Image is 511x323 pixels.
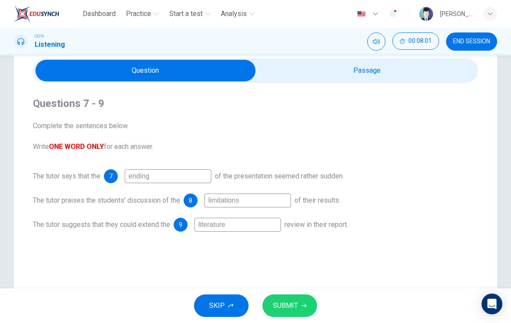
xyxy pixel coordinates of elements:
[392,32,439,50] button: 00:08:01
[273,300,298,312] span: SUBMIT
[83,9,116,19] span: Dashboard
[49,142,104,151] b: ONE WORD ONLY
[189,197,192,203] span: 8
[217,6,258,22] button: Analysis
[166,6,214,22] button: Start a test
[194,294,249,317] button: SKIP
[392,32,439,51] div: Hide
[440,9,473,19] div: [PERSON_NAME] [PERSON_NAME] [PERSON_NAME]
[446,32,497,51] button: END SESSION
[33,196,180,204] span: The tutor praises the students' discussion of the
[294,196,340,204] span: of their results.
[419,7,433,21] img: Profile picture
[126,9,151,19] span: Practice
[14,5,59,23] img: EduSynch logo
[453,38,490,45] span: END SESSION
[33,97,478,110] h4: Questions 7 - 9
[262,294,317,317] button: SUBMIT
[79,6,119,22] button: Dashboard
[356,11,367,17] img: en
[408,38,432,45] span: 00:08:01
[14,5,79,23] a: EduSynch logo
[285,220,348,229] span: review in their report.
[367,32,385,51] div: Mute
[179,222,182,228] span: 9
[215,172,344,180] span: of the presentation seemed rather sudden.
[33,220,170,229] span: The tutor suggests that they could extend the
[35,33,44,39] span: CEFR
[123,6,162,22] button: Practice
[109,173,113,179] span: 7
[35,39,65,50] h1: Listening
[169,9,203,19] span: Start a test
[221,9,247,19] span: Analysis
[33,172,100,180] span: The tutor says that the
[209,300,225,312] span: SKIP
[482,294,502,314] div: Open Intercom Messenger
[33,121,478,152] span: Complete the sentences below. Write for each answer.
